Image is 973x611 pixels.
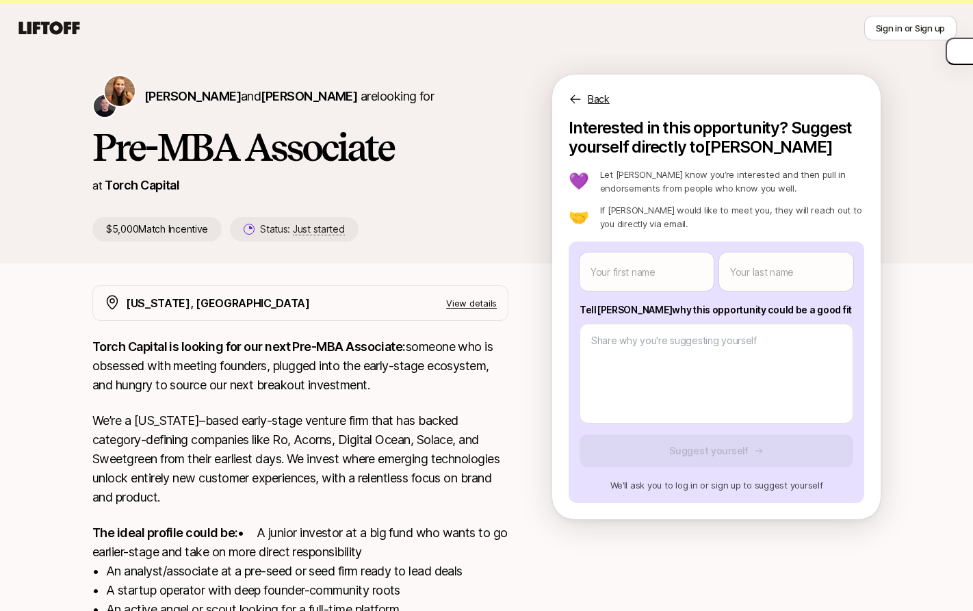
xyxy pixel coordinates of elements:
strong: Torch Capital is looking for our next Pre-MBA Associate: [92,339,406,354]
p: at [92,177,102,194]
h1: Pre-MBA Associate [92,127,508,168]
span: Just started [293,223,345,235]
p: 💜 [569,173,589,190]
p: [US_STATE], [GEOGRAPHIC_DATA] [126,294,310,312]
p: We’re a [US_STATE]–based early-stage venture firm that has backed category-defining companies lik... [92,411,508,507]
p: Status: [260,221,344,237]
p: View details [446,296,497,310]
a: Torch Capital [105,178,179,192]
p: 🤝 [569,209,589,225]
p: Let [PERSON_NAME] know you’re interested and then pull in endorsements from people who know you w... [600,168,864,195]
p: $5,000 Match Incentive [92,217,222,242]
img: Katie Reiner [105,76,135,106]
button: Sign in or Sign up [864,16,957,40]
p: Back [588,91,610,107]
p: are looking for [144,87,434,106]
p: If [PERSON_NAME] would like to meet you, they will reach out to you directly via email. [600,203,864,231]
p: Tell [PERSON_NAME] why this opportunity could be a good fit [580,302,853,318]
span: and [241,89,357,103]
span: [PERSON_NAME] [144,89,241,103]
p: Interested in this opportunity? Suggest yourself directly to [PERSON_NAME] [569,118,864,157]
span: [PERSON_NAME] [261,89,357,103]
strong: The ideal profile could be: [92,525,237,540]
p: We’ll ask you to log in or sign up to suggest yourself [580,478,853,492]
img: Christopher Harper [94,95,116,117]
p: someone who is obsessed with meeting founders, plugged into the early-stage ecosystem, and hungry... [92,337,508,395]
